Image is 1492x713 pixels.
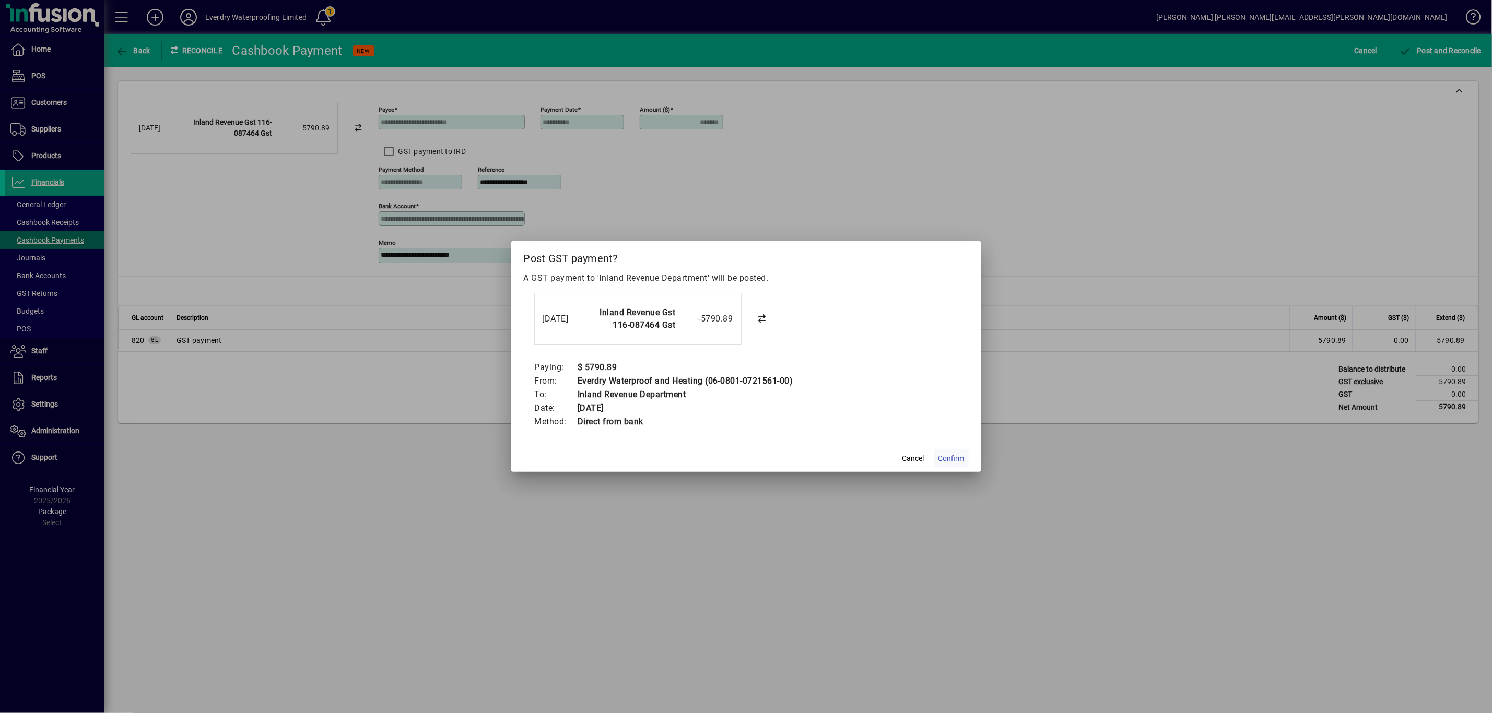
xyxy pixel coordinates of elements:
[577,415,793,429] td: Direct from bank
[600,307,676,330] strong: Inland Revenue Gst 116-087464 Gst
[534,361,578,374] td: Paying:
[681,313,733,325] div: -5790.89
[577,401,793,415] td: [DATE]
[534,401,578,415] td: Date:
[934,449,969,468] button: Confirm
[534,388,578,401] td: To:
[897,449,930,468] button: Cancel
[902,453,924,464] span: Cancel
[524,272,969,284] p: A GST payment to 'Inland Revenue Department' will be posted.
[511,241,981,271] h2: Post GST payment?
[577,388,793,401] td: Inland Revenue Department
[534,374,578,388] td: From:
[534,415,578,429] td: Method:
[543,313,584,325] div: [DATE]
[577,374,793,388] td: Everdry Waterproof and Heating (06-0801-0721561-00)
[938,453,965,464] span: Confirm
[577,361,793,374] td: $ 5790.89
